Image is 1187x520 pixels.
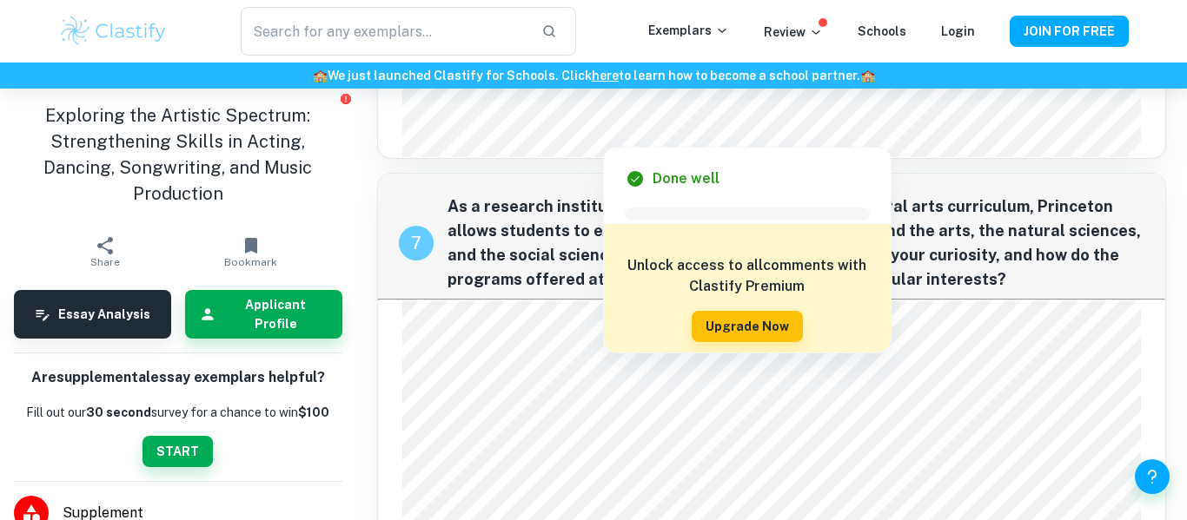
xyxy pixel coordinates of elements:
[692,311,803,342] button: Upgrade Now
[14,102,342,207] h1: Exploring the Artistic Spectrum: Strengthening Skills in Acting, Dancing, Songwriting, and Music ...
[14,290,171,339] button: Essay Analysis
[340,92,353,105] button: Report issue
[58,305,150,324] h6: Essay Analysis
[1135,459,1170,494] button: Help and Feedback
[223,295,328,333] h6: Applicant Profile
[143,436,213,467] button: START
[399,226,434,260] div: recipe
[178,227,324,276] button: Bookmark
[185,290,342,339] button: Applicant Profile
[26,403,329,422] p: Fill out our survey for a chance to win
[86,405,151,419] b: 30 second
[58,14,169,49] img: Clastify logo
[1010,16,1129,47] button: JOIN FOR FREE
[298,405,329,419] strong: $100
[858,24,906,38] a: Schools
[613,255,882,297] h6: Unlock access to all comments with Clastify Premium
[941,24,975,38] a: Login
[241,7,527,56] input: Search for any exemplars...
[3,66,1184,85] h6: We just launched Clastify for Schools. Click to learn how to become a school partner.
[653,168,719,189] h6: Done well
[90,256,120,268] span: Share
[860,69,875,82] span: 🏫
[313,69,328,82] span: 🏫
[448,194,1144,292] span: As a research institution that also prides itself on its liberal arts curriculum, Princeton allow...
[32,227,178,276] button: Share
[764,23,823,42] p: Review
[31,367,325,389] h6: Are supplemental essay exemplars helpful?
[224,256,277,268] span: Bookmark
[592,69,619,82] a: here
[648,21,729,40] p: Exemplars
